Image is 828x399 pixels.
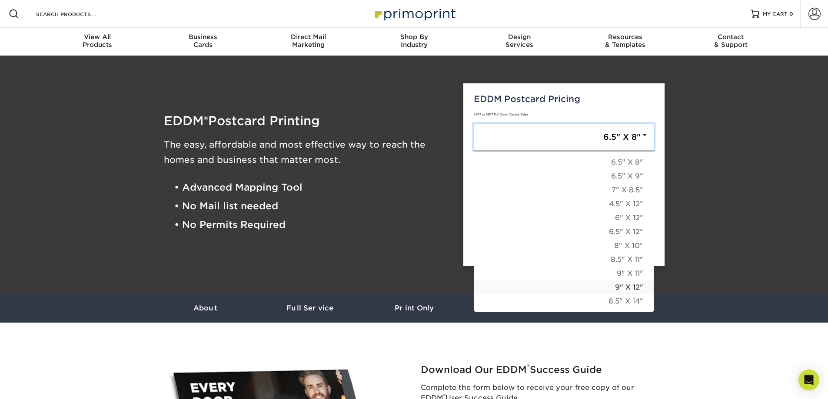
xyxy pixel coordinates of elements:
a: 8.5" X 14" [474,294,654,308]
a: 6.5" X 8" [474,124,654,151]
a: DesignServices [467,28,572,56]
h1: EDDM Postcard Printing [164,115,451,127]
div: & Support [678,33,784,49]
li: • No Permits Required [174,216,451,234]
a: Contact& Support [678,28,784,56]
div: Industry [361,33,467,49]
a: 6.5" X 9" [474,169,654,183]
a: Resources& Templates [572,28,678,56]
span: 0 [789,11,793,17]
a: Resources [466,293,571,323]
a: 8" X 10" [474,239,654,253]
a: 7" X 8.5" [474,183,654,197]
li: • No Mail list needed [174,197,451,215]
span: Resources [572,33,678,41]
a: 8.5" X 11" [474,253,654,267]
a: 6" X 12" [474,211,654,225]
span: ® [204,114,208,127]
a: Shop ByIndustry [361,28,467,56]
h3: About [153,304,258,312]
img: Primoprint [371,4,458,23]
div: Marketing [256,33,361,49]
input: SEARCH PRODUCTS..... [35,9,120,19]
span: Design [467,33,572,41]
a: Full Service [258,293,362,323]
a: About [153,293,258,323]
h3: Resources [466,304,571,312]
sup: ® [527,363,530,371]
div: Open Intercom Messenger [798,369,819,390]
a: Direct MailMarketing [256,28,361,56]
div: & Templates [572,33,678,49]
sup: ® [443,392,446,399]
li: • Advanced Mapping Tool [174,178,451,197]
a: View AllProducts [45,28,150,56]
a: BusinessCards [150,28,256,56]
a: 9" X 11" [474,267,654,280]
a: 9" X 12" [474,280,654,294]
small: 14PT or 16PT Full Color, Double Sided [474,113,528,116]
span: Contact [678,33,784,41]
h2: Download Our EDDM Success Guide [421,364,668,376]
div: Services [467,33,572,49]
span: Direct Mail [256,33,361,41]
a: 6.5" X 8" [474,155,654,169]
div: Products [45,33,150,49]
span: Business [150,33,256,41]
span: Shop By [361,33,467,41]
a: 6.5" X 12" [474,225,654,239]
div: 6.5" X 8" [474,152,654,312]
a: 4.5" X 12" [474,197,654,211]
h3: Print Only [362,304,466,312]
span: View All [45,33,150,41]
iframe: Google Customer Reviews [2,373,74,396]
div: Cards [150,33,256,49]
h3: The easy, affordable and most effective way to reach the homes and business that matter most. [164,137,451,168]
h5: EDDM Postcard Pricing [474,94,654,104]
h3: Full Service [258,304,362,312]
a: Print Only [362,293,466,323]
span: MY CART [763,10,788,18]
